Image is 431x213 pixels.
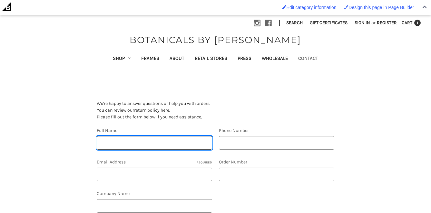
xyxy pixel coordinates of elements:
label: Email Address [97,159,212,165]
a: BOTANICALS BY [PERSON_NAME] [126,33,304,47]
a: Wholesale [257,51,293,67]
span: or [371,19,376,26]
p: We're happy to answer questions or help you with orders. You can review our . Please fill out the... [97,100,334,120]
img: Enabled brush for category edit [282,5,287,9]
button: Search [283,15,306,31]
span: Design this page in Page Builder [348,5,414,10]
li: | [276,18,283,28]
label: Company Name [97,190,212,197]
label: Full Name [97,127,212,134]
small: Required [197,160,212,165]
a: return policy here [134,107,169,113]
a: Enabled brush for category edit Edit category information [279,2,340,13]
a: Retail Stores [190,51,232,67]
a: Cart with 1 items [398,15,424,31]
label: Order Number [219,159,334,165]
a: About [164,51,190,67]
a: Press [232,51,257,67]
a: Shop [108,51,136,67]
img: Close Admin Bar [422,5,427,8]
a: Gift Certificates [306,15,351,31]
span: Cart [402,20,412,25]
a: Register [373,15,400,31]
span: 1 [414,20,421,26]
a: Enabled brush for page builder edit. Design this page in Page Builder [341,2,417,13]
a: Contact [293,51,323,67]
img: Enabled brush for page builder edit. [344,5,348,9]
a: Sign in [351,15,374,31]
label: Phone Number [219,127,334,134]
a: Frames [136,51,164,67]
span: Edit category information [287,5,337,10]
